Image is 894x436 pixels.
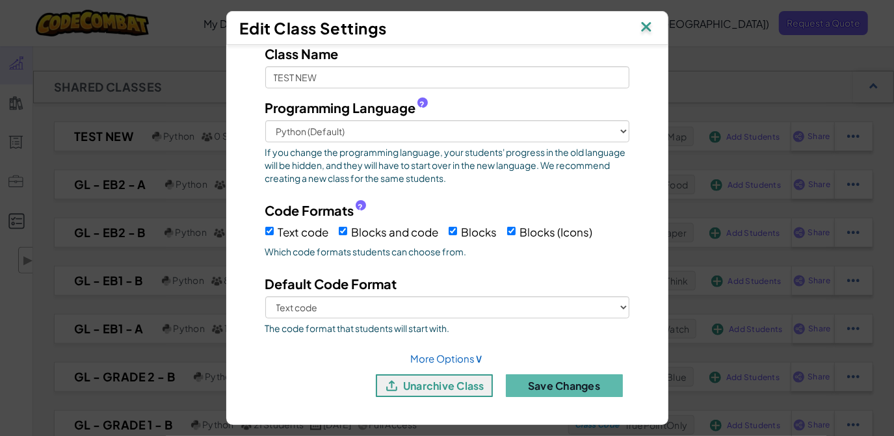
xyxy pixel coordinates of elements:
[358,202,363,212] span: ?
[352,225,439,239] span: Blocks and code
[376,374,493,397] button: unarchive class
[506,374,623,397] button: Save Changes
[638,18,655,38] img: IconClose.svg
[507,227,516,235] input: Blocks (Icons)
[384,378,400,394] img: IconUnarchive.svg
[265,276,397,292] span: Default Code Format
[265,98,416,117] span: Programming Language
[265,146,629,185] span: If you change the programming language, your students' progress in the old language will be hidde...
[265,227,274,235] input: Text code
[265,45,339,62] span: Class Name
[475,350,484,365] span: ∨
[449,227,457,235] input: Blocks
[265,201,354,220] span: Code Formats
[339,227,347,235] input: Blocks and code
[419,99,425,110] span: ?
[265,322,629,335] span: The code format that students will start with.
[265,245,629,258] span: Which code formats students can choose from.
[520,225,593,239] span: Blocks (Icons)
[278,225,329,239] span: Text code
[462,225,497,239] span: Blocks
[411,352,484,365] a: More Options
[240,18,388,38] span: Edit Class Settings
